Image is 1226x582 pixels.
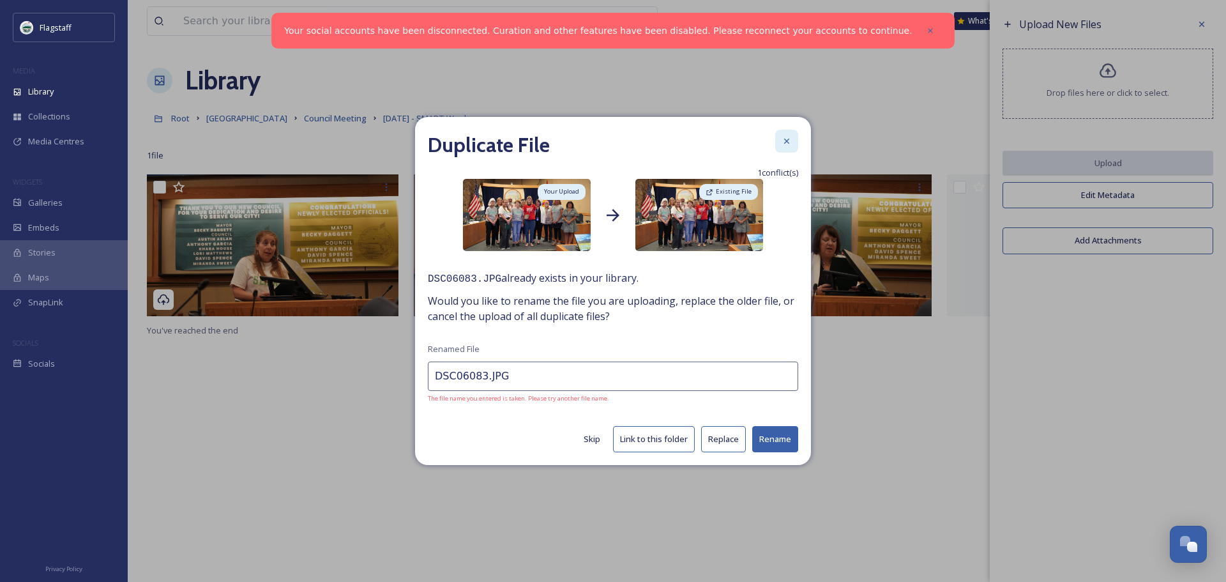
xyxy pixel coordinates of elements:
span: Galleries [28,197,63,209]
span: Existing File [716,187,752,196]
h2: Duplicate File [428,130,550,160]
span: SnapLink [28,296,63,309]
span: Collections [28,111,70,123]
span: Your Upload [544,187,579,196]
span: Library [28,86,54,98]
button: Rename [752,426,798,452]
button: Skip [577,427,607,452]
button: Link to this folder [613,426,695,452]
img: images%20%282%29.jpeg [20,21,33,34]
a: Your social accounts have been disconnected. Curation and other features have been disabled. Plea... [284,24,912,38]
a: Privacy Policy [45,560,82,576]
a: Existing File [697,182,760,201]
button: Open Chat [1170,526,1207,563]
span: Embeds [28,222,59,234]
span: MEDIA [13,66,35,75]
input: My file [428,362,798,391]
span: already exists in your library. [428,270,798,287]
span: Maps [28,272,49,284]
span: The file name you entered is taken. Please try another file name. [428,394,798,403]
span: Stories [28,247,56,259]
span: SOCIALS [13,338,38,348]
span: 1 conflict(s) [757,167,798,179]
span: Media Centres [28,135,84,148]
span: Privacy Policy [45,565,82,573]
span: Would you like to rename the file you are uploading, replace the older file, or cancel the upload... [428,293,798,324]
button: Replace [701,426,746,452]
kbd: DSC06083.JPG [428,273,501,285]
span: Flagstaff [40,22,72,33]
span: WIDGETS [13,177,42,187]
span: Socials [28,358,55,370]
span: Renamed File [428,343,480,355]
img: e77a702c-a84d-4921-81fd-fe2ebf65ac0f.jpg [635,179,763,251]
